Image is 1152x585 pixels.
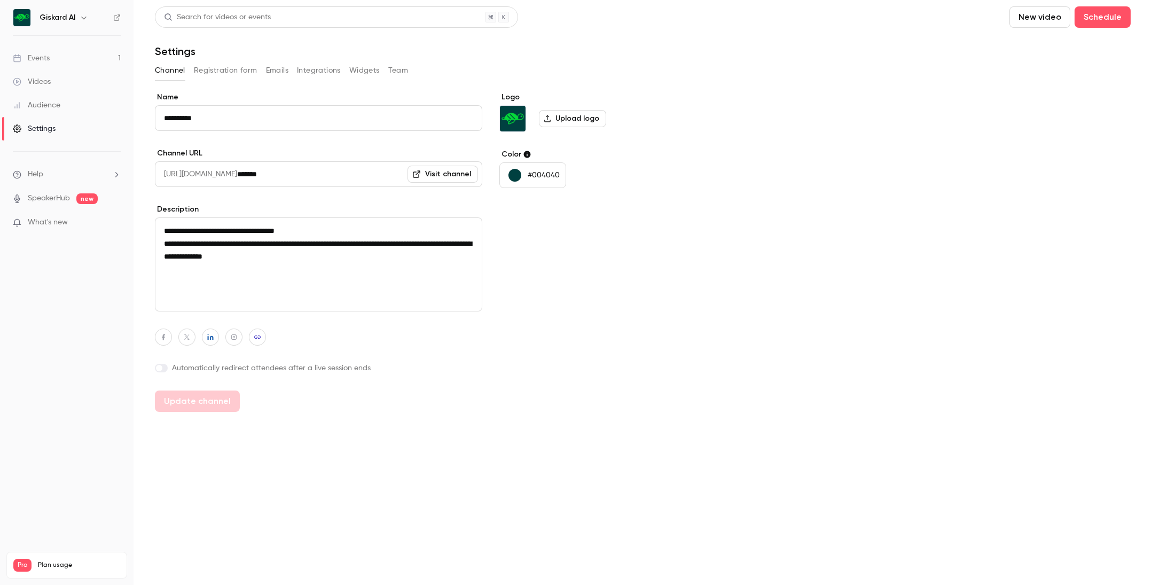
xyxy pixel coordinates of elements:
span: [URL][DOMAIN_NAME] [155,161,237,187]
button: #004040 [499,162,566,188]
img: Giskard AI [13,9,30,26]
label: Upload logo [539,110,606,127]
button: Team [388,62,409,79]
button: New video [1009,6,1070,28]
h1: Settings [155,45,195,58]
div: Events [13,53,50,64]
span: Help [28,169,43,180]
label: Color [499,149,663,160]
p: #004040 [528,170,560,181]
label: Logo [499,92,663,103]
label: Name [155,92,482,103]
button: Integrations [297,62,341,79]
div: Videos [13,76,51,87]
img: Giskard AI [500,106,526,131]
div: Search for videos or events [164,12,271,23]
li: help-dropdown-opener [13,169,121,180]
button: Channel [155,62,185,79]
section: Logo [499,92,663,132]
label: Channel URL [155,148,482,159]
button: Widgets [349,62,380,79]
button: Emails [266,62,288,79]
button: Registration form [194,62,257,79]
a: SpeakerHub [28,193,70,204]
h6: Giskard AI [40,12,75,23]
div: Audience [13,100,60,111]
span: Plan usage [38,561,120,570]
span: What's new [28,217,68,228]
span: Pro [13,559,32,572]
span: new [76,193,98,204]
div: Settings [13,123,56,134]
label: Description [155,204,482,215]
label: Automatically redirect attendees after a live session ends [155,363,482,373]
a: Visit channel [407,166,478,183]
button: Schedule [1075,6,1131,28]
